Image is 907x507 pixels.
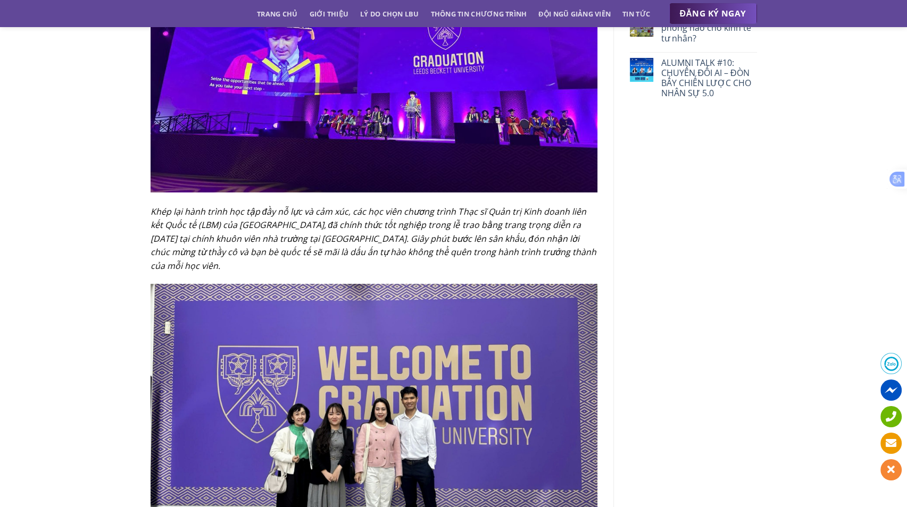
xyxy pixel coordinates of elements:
[661,58,756,99] a: ALUMNI TALK #10: CHUYỂN ĐỔI AI – ĐÒN BẨY CHIẾN LƯỢC CHO NHÂN SỰ 5.0
[669,3,757,24] a: ĐĂNG KÝ NGAY
[622,4,650,23] a: Tin tức
[151,206,596,272] em: Khép lại hành trình học tập đầy nỗ lực và cảm xúc, các học viên chương trình Thạc sĩ Quản trị Kin...
[538,4,611,23] a: Đội ngũ giảng viên
[661,13,756,44] a: Việt Nam 80 năm: Bệ phóng nào cho kinh tế tư nhân?
[431,4,527,23] a: Thông tin chương trình
[360,4,419,23] a: Lý do chọn LBU
[309,4,348,23] a: Giới thiệu
[680,7,746,20] span: ĐĂNG KÝ NGAY
[257,4,297,23] a: Trang chủ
